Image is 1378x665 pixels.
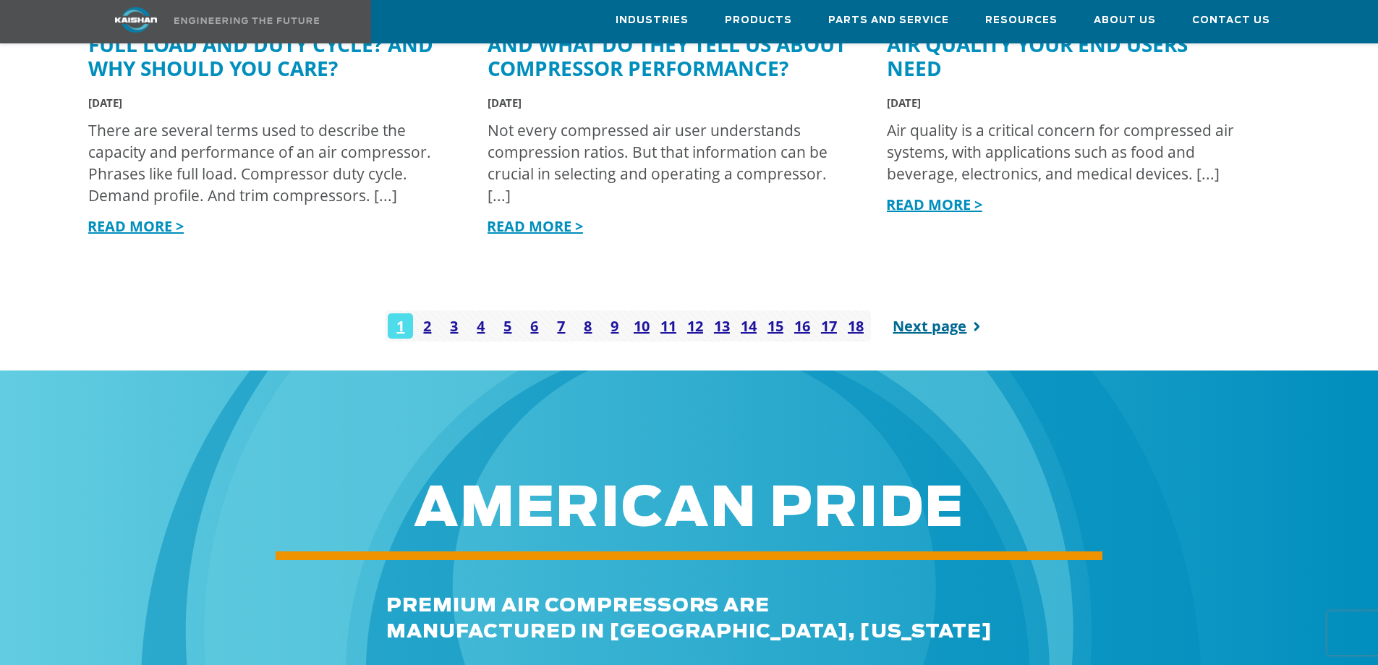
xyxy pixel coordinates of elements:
a: 11 [655,313,681,339]
img: Engineering the future [174,17,319,24]
a: 8 [575,313,600,339]
a: 5 [495,313,520,339]
span: [DATE] [488,96,522,110]
a: 10 [629,313,654,339]
a: READ MORE > [886,195,982,214]
div: Air quality is a critical concern for compressed air systems, with applications such as food and ... [887,119,1248,185]
a: 7 [548,313,574,339]
a: Contact Us [1192,1,1270,40]
span: [DATE] [887,96,921,110]
span: Contact Us [1192,12,1270,29]
a: Industries [616,1,689,40]
span: premium air compressors are MANUFACTURED IN [GEOGRAPHIC_DATA], [US_STATE] [386,596,992,641]
span: Parts and Service [828,12,949,29]
a: 13 [709,313,734,339]
a: Next page [893,310,987,342]
a: Resources [985,1,1058,40]
a: What Are Compression Ratios and What Do They Tell Us About Compressor Performance? [488,7,846,82]
img: kaishan logo [82,7,190,33]
a: 3 [441,313,467,339]
span: Products [725,12,792,29]
a: Products [725,1,792,40]
a: READ MORE > [88,216,184,236]
a: 6 [522,313,547,339]
a: 4 [468,313,493,339]
span: [DATE] [88,96,122,110]
span: Industries [616,12,689,29]
a: Parts and Service [828,1,949,40]
a: 1 [388,313,413,339]
a: 9 [602,313,627,339]
a: 18 [843,313,868,339]
a: 17 [816,313,841,339]
a: How to Deliver the Compressed Air Quality Your End Users Need [887,7,1238,82]
a: 12 [682,313,707,339]
a: READ MORE > [487,216,583,236]
a: What’s the Difference Between Full Load and Duty Cycle? And Why Should You Care? [88,7,433,82]
a: 16 [789,313,815,339]
span: About Us [1094,12,1156,29]
a: About Us [1094,1,1156,40]
a: 14 [736,313,761,339]
a: 2 [414,313,440,339]
div: Not every compressed air user understands compression ratios. But that information can be crucial... [488,119,849,206]
div: There are several terms used to describe the capacity and performance of an air compressor. Phras... [88,119,449,206]
a: 15 [762,313,788,339]
span: Resources [985,12,1058,29]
